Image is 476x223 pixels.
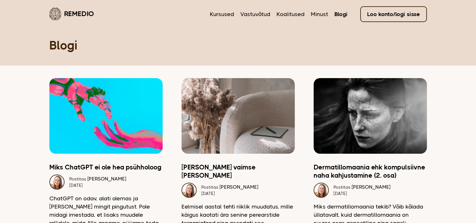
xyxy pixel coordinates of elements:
div: [PERSON_NAME] [201,184,258,190]
a: Minust [311,10,328,18]
a: [PERSON_NAME] vaimse [PERSON_NAME] [182,163,295,180]
a: Miks ChatGPT ei ole hea psühholoog [49,163,163,171]
img: Dagmar naeratamas [314,183,329,198]
a: Remedio [49,6,94,21]
img: Remedio logo [49,8,61,20]
div: [PERSON_NAME] [69,176,126,182]
img: Dagmar naeratamas [49,174,64,190]
img: Beež diivan märkmikuga [182,78,295,154]
h1: Blogi [49,38,427,53]
div: [DATE] [69,182,126,188]
img: Mureliku näoga naine vaatamas kõrvale [314,78,427,154]
div: [DATE] [201,190,258,197]
img: Dagmar naeratamas [182,183,197,198]
a: Loo konto/logi sisse [360,6,427,22]
a: Dermatillomaania ehk kompulsiivne naha kahjustamine (2. osa) [314,163,427,180]
a: Blogi [334,10,348,18]
a: Kursused [210,10,234,18]
div: [PERSON_NAME] [333,184,390,190]
img: Inimese ja roboti käsi kokku puutumas [49,78,163,154]
a: Vastuvõtud [240,10,270,18]
div: [DATE] [333,190,390,197]
a: Koolitused [277,10,305,18]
